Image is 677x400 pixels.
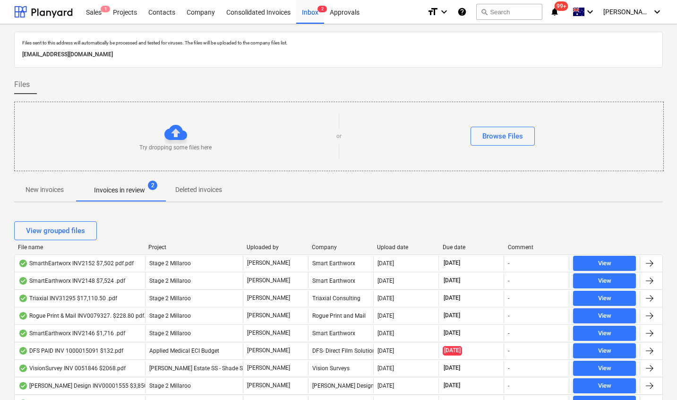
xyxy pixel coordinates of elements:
div: Company [312,244,369,251]
div: Upload date [377,244,435,251]
div: Due date [443,244,500,251]
p: New invoices [26,185,64,195]
div: - [508,348,509,354]
div: DFS PAID INV 1000015091 $132.pdf [18,347,123,355]
span: 2 [148,181,157,190]
span: [DATE] [443,312,461,320]
div: Browse Files [482,130,523,142]
span: 99+ [555,1,568,11]
button: Search [476,4,542,20]
div: View [598,346,611,357]
span: [DATE] [443,294,461,302]
div: [DATE] [377,365,394,372]
div: - [508,278,509,284]
i: notifications [550,6,559,17]
div: - [508,313,509,319]
button: View [573,308,636,323]
div: SmartEarthworx INV2146 $1,716 .pdf [18,330,125,337]
div: [DATE] [377,383,394,389]
div: OCR finished [18,365,28,372]
button: View [573,256,636,271]
div: Try dropping some files hereorBrowse Files [14,102,664,171]
span: 2 [317,6,327,12]
div: Smart Earthworx [308,256,373,271]
div: Smart Earthworx [308,326,373,341]
div: Rogue Print & Mail INV0079327. $228.80 pdf.pdf [18,312,154,320]
p: [PERSON_NAME] [247,277,290,285]
div: VisionSurvey INV 0051846 $2068.pdf [18,365,126,372]
div: Uploaded by [247,244,304,251]
div: [DATE] [377,348,394,354]
div: OCR finished [18,295,28,302]
p: [PERSON_NAME] [247,329,290,337]
p: or [336,132,342,140]
div: OCR finished [18,277,28,285]
p: [PERSON_NAME] [247,259,290,267]
div: View [598,276,611,287]
div: OCR finished [18,312,28,320]
span: Stage 2 Millaroo [149,383,191,389]
div: View [598,293,611,304]
div: File name [18,244,141,251]
span: Stage 2 Millaroo [149,313,191,319]
div: Triaxial Consulting [308,291,373,306]
div: View [598,311,611,322]
p: [PERSON_NAME] [247,347,290,355]
div: [PERSON_NAME] Design [308,378,373,393]
p: Try dropping some files here [139,144,212,152]
span: [DATE] [443,329,461,337]
span: [DATE] [443,382,461,390]
button: View grouped files [14,221,97,240]
div: Triaxial INV31295 $17,110.50 .pdf [18,295,117,302]
div: - [508,330,509,337]
div: [DATE] [377,260,394,267]
p: [PERSON_NAME] [247,312,290,320]
span: Files [14,79,30,90]
div: Rogue Print and Mail [308,308,373,323]
div: [DATE] [377,313,394,319]
div: SmartEarthworx INV2148 $7,524 .pdf [18,277,125,285]
p: Files sent to this address will automatically be processed and tested for viruses. The files will... [22,40,655,46]
p: [PERSON_NAME] [247,382,290,390]
span: [DATE] [443,259,461,267]
p: Deleted invoices [175,185,222,195]
div: [DATE] [377,295,394,302]
div: Project [148,244,239,251]
iframe: Chat Widget [630,355,677,400]
div: - [508,383,509,389]
div: [DATE] [377,330,394,337]
div: Vision Surveys [308,361,373,376]
div: DFS- Direct Film Solutions [308,343,373,358]
button: Browse Files [471,127,535,146]
span: [PERSON_NAME] [603,8,651,16]
span: [DATE] [443,346,462,355]
div: View [598,328,611,339]
span: Stage 2 Millaroo [149,260,191,267]
i: format_size [427,6,438,17]
span: [DATE] [443,277,461,285]
div: Comment [508,244,566,251]
button: View [573,378,636,393]
div: OCR finished [18,347,28,355]
div: View [598,258,611,269]
i: keyboard_arrow_down [584,6,596,17]
button: View [573,343,636,358]
p: Invoices in review [94,185,145,195]
div: Smart Earthworx [308,273,373,288]
div: OCR finished [18,382,28,390]
span: 1 [101,6,110,12]
div: View [598,363,611,374]
span: Patrick Estate SS - Shade Structure [149,365,263,372]
div: - [508,295,509,302]
span: Stage 2 Millaroo [149,295,191,302]
span: search [480,8,488,16]
button: View [573,361,636,376]
button: View [573,326,636,341]
i: keyboard_arrow_down [438,6,450,17]
i: keyboard_arrow_down [651,6,663,17]
div: [DATE] [377,278,394,284]
span: Stage 2 Millaroo [149,278,191,284]
div: - [508,365,509,372]
div: OCR finished [18,330,28,337]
